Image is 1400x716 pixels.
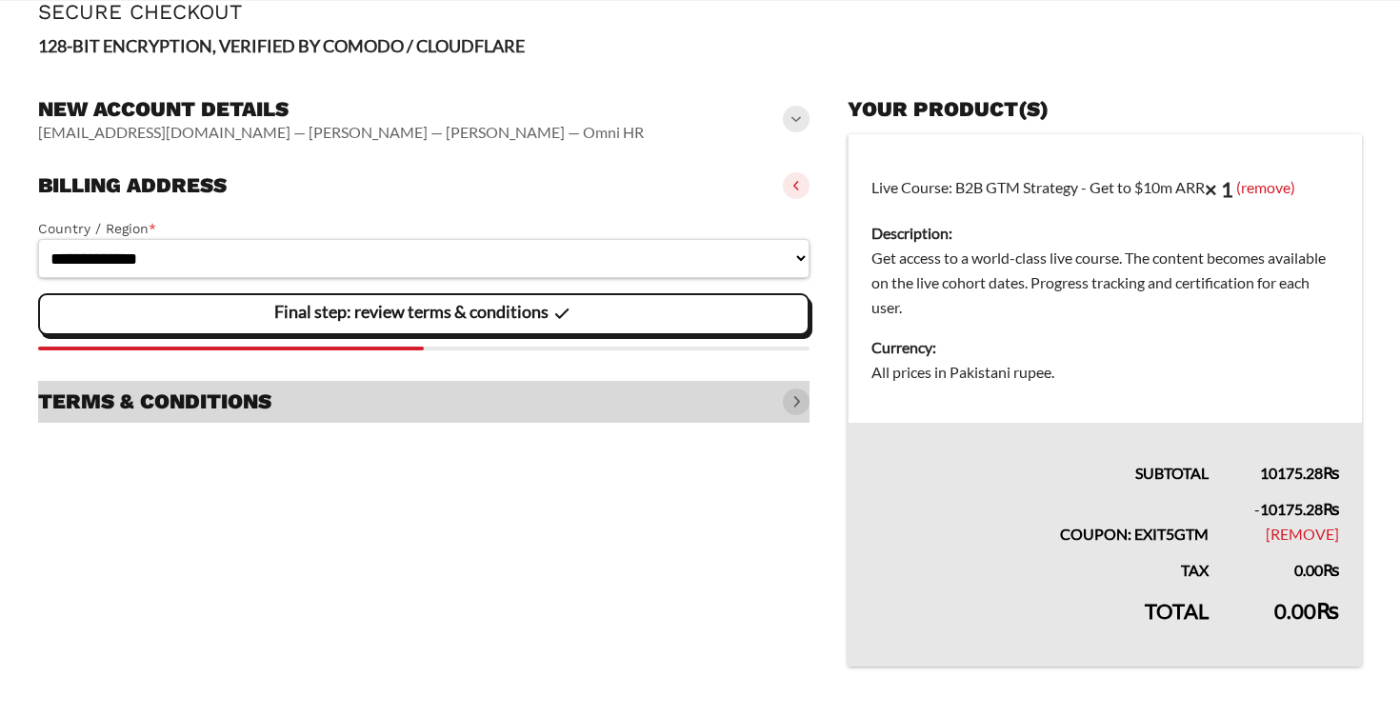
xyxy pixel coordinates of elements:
[871,360,1339,385] dd: All prices in Pakistani rupee.
[1205,176,1233,202] strong: × 1
[1260,500,1339,518] span: 10175.28
[1323,561,1339,579] span: ₨
[38,96,644,123] h3: New account details
[871,246,1339,320] dd: Get access to a world-class live course. The content becomes available on the live cohort dates. ...
[38,123,644,142] vaadin-horizontal-layout: [EMAIL_ADDRESS][DOMAIN_NAME] — [PERSON_NAME] — [PERSON_NAME] — Omni HR
[849,547,1232,583] th: Tax
[38,293,810,335] vaadin-button: Final step: review terms & conditions
[1316,598,1339,624] span: ₨
[38,218,810,240] label: Country / Region
[1236,177,1295,195] a: (remove)
[871,221,1339,246] dt: Description:
[1294,561,1339,579] bdi: 0.00
[38,172,227,199] h3: Billing address
[849,486,1232,547] th: Coupon: EXIT5GTM
[849,134,1363,424] td: Live Course: B2B GTM Strategy - Get to $10m ARR
[1266,525,1339,543] a: Remove EXIT5GTM coupon
[1323,500,1339,518] span: ₨
[849,423,1232,486] th: Subtotal
[849,583,1232,666] th: Total
[38,35,525,56] strong: 128-BIT ENCRYPTION, VERIFIED BY COMODO / CLOUDFLARE
[1323,464,1339,482] span: ₨
[1231,486,1362,547] td: -
[1260,464,1339,482] bdi: 10175.28
[1274,598,1339,624] bdi: 0.00
[871,335,1339,360] dt: Currency:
